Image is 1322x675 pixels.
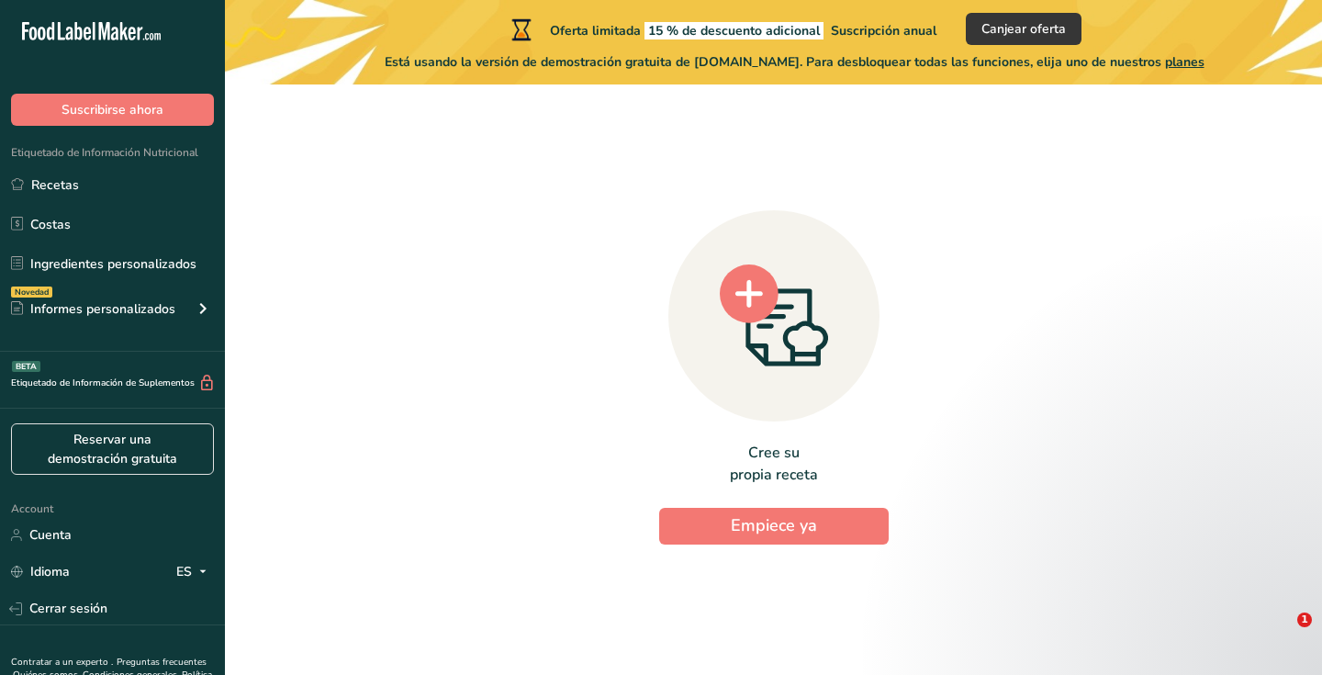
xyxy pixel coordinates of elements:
span: 15 % de descuento adicional [644,22,823,39]
div: ES [176,561,214,583]
span: planes [1165,53,1204,71]
span: Suscribirse ahora [62,100,163,119]
span: Canjear oferta [981,19,1066,39]
div: Novedad [11,287,52,298]
button: Suscribirse ahora [11,94,214,126]
a: Idioma [11,556,70,588]
span: Empiece ya [731,514,817,536]
a: Reservar una demostración gratuita [11,423,214,475]
iframe: Intercom live chat [1260,613,1304,657]
button: Canjear oferta [966,13,1081,45]
span: Suscripción anual [831,22,936,39]
a: Contratar a un experto . [11,656,113,669]
div: Oferta limitada [508,18,936,40]
div: Cree su propia receta [659,442,889,486]
div: BETA [12,361,40,372]
div: Informes personalizados [11,299,175,319]
button: Empiece ya [659,508,889,545]
span: Está usando la versión de demostración gratuita de [DOMAIN_NAME]. Para desbloquear todas las func... [385,52,1204,72]
span: 1 [1297,613,1312,627]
